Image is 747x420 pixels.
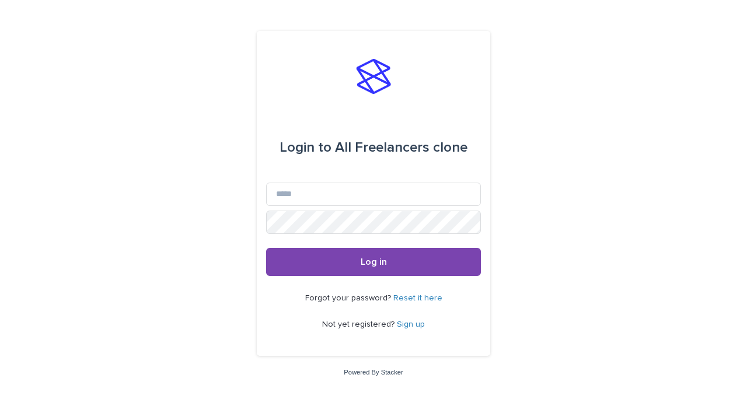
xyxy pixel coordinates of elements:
[305,294,393,302] span: Forgot your password?
[356,59,391,94] img: stacker-logo-s-only.png
[266,248,481,276] button: Log in
[280,141,331,155] span: Login to
[393,294,442,302] a: Reset it here
[322,320,397,328] span: Not yet registered?
[397,320,425,328] a: Sign up
[280,131,467,164] div: All Freelancers clone
[361,257,387,267] span: Log in
[344,369,403,376] a: Powered By Stacker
